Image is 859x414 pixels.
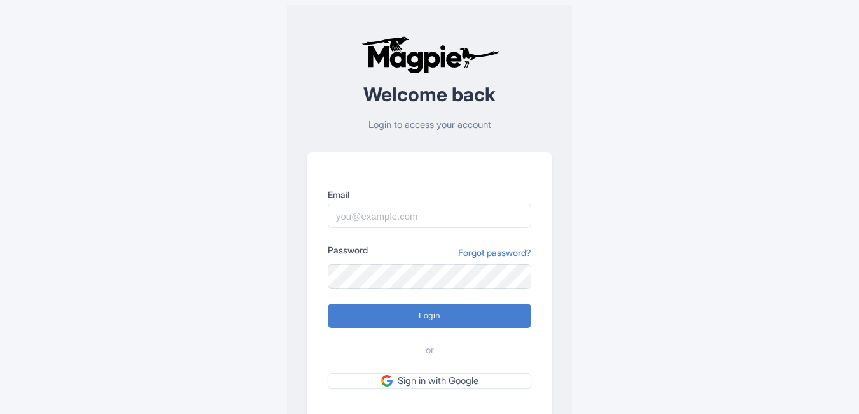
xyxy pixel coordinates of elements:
[328,243,368,257] label: Password
[381,375,393,387] img: google.svg
[328,373,531,389] a: Sign in with Google
[358,36,501,74] img: logo-ab69f6fb50320c5b225c76a69d11143b.png
[458,246,531,259] a: Forgot password?
[307,118,552,132] p: Login to access your account
[307,84,552,105] h2: Welcome back
[328,204,531,228] input: you@example.com
[328,304,531,328] input: Login
[328,188,531,201] label: Email
[426,343,434,358] span: or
